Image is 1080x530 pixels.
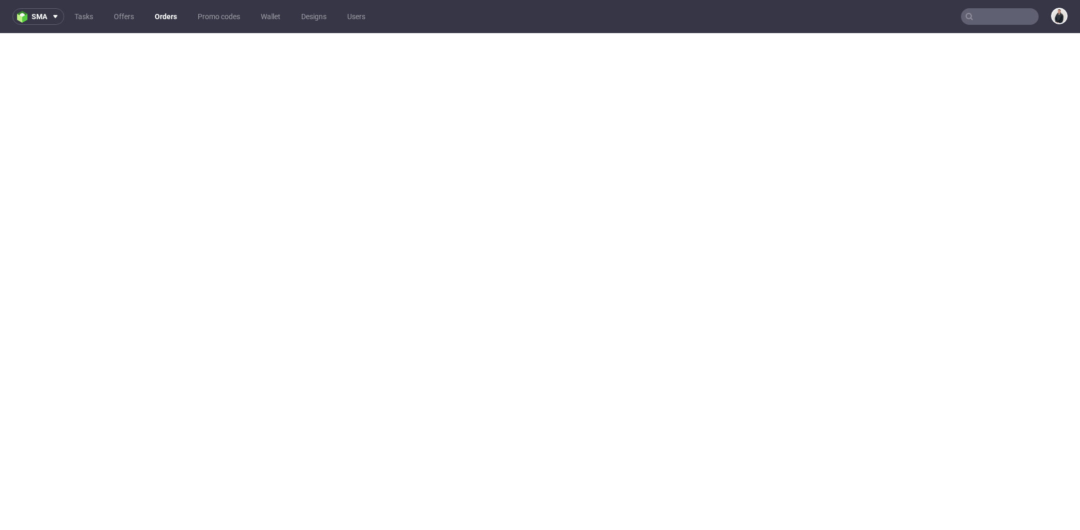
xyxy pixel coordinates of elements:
img: logo [17,11,32,23]
a: Users [341,8,372,25]
a: Wallet [255,8,287,25]
a: Tasks [68,8,99,25]
a: Orders [149,8,183,25]
button: sma [12,8,64,25]
a: Designs [295,8,333,25]
a: Offers [108,8,140,25]
img: Adrian Margula [1052,9,1067,23]
a: Promo codes [191,8,246,25]
span: sma [32,13,47,20]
